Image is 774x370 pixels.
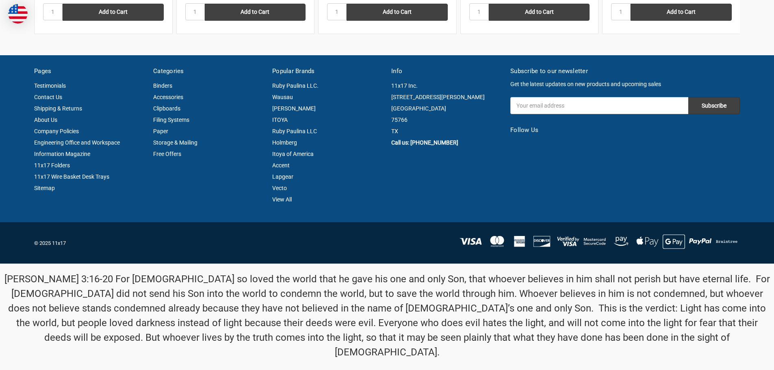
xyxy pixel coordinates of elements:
a: Call us: [PHONE_NUMBER] [391,139,458,146]
a: Testimonials [34,82,66,89]
img: duty and tax information for United States [8,4,28,24]
input: Add to Cart [631,4,732,21]
a: 11x17 Wire Basket Desk Trays [34,173,109,180]
a: View All [272,196,292,203]
a: Holmberg [272,139,297,146]
a: Wausau [272,94,293,100]
iframe: Google Customer Reviews [707,348,774,370]
a: Company Policies [34,128,79,134]
a: Ruby Paulina LLC [272,128,317,134]
input: Add to Cart [489,4,590,21]
input: Add to Cart [347,4,448,21]
a: Itoya of America [272,151,314,157]
a: Paper [153,128,168,134]
address: 11x17 Inc. [STREET_ADDRESS][PERSON_NAME] [GEOGRAPHIC_DATA] 75766 TX [391,80,502,137]
input: Add to Cart [63,4,164,21]
h5: Pages [34,67,145,76]
h5: Popular Brands [272,67,383,76]
a: Contact Us [34,94,62,100]
a: Vecto [272,185,287,191]
a: Clipboards [153,105,180,112]
a: About Us [34,117,57,123]
a: Sitemap [34,185,55,191]
h5: Info [391,67,502,76]
a: Ruby Paulina LLC. [272,82,319,89]
a: Accent [272,162,290,169]
a: Lapgear [272,173,293,180]
input: Add to Cart [205,4,306,21]
a: Free Offers [153,151,181,157]
a: 11x17 Folders [34,162,70,169]
p: © 2025 11x17 [34,239,383,247]
a: Filing Systems [153,117,189,123]
a: Binders [153,82,172,89]
p: Get the latest updates on new products and upcoming sales [510,80,740,89]
p: [PERSON_NAME] 3:16-20 For [DEMOGRAPHIC_DATA] so loved the world that he gave his one and only Son... [4,272,770,359]
a: Shipping & Returns [34,105,82,112]
a: Engineering Office and Workspace Information Magazine [34,139,120,157]
a: [PERSON_NAME] [272,105,316,112]
input: Your email address [510,97,688,114]
h5: Categories [153,67,264,76]
a: Accessories [153,94,183,100]
h5: Follow Us [510,125,740,135]
a: ITOYA [272,117,288,123]
h5: Subscribe to our newsletter [510,67,740,76]
input: Subscribe [688,97,740,114]
a: Storage & Mailing [153,139,197,146]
